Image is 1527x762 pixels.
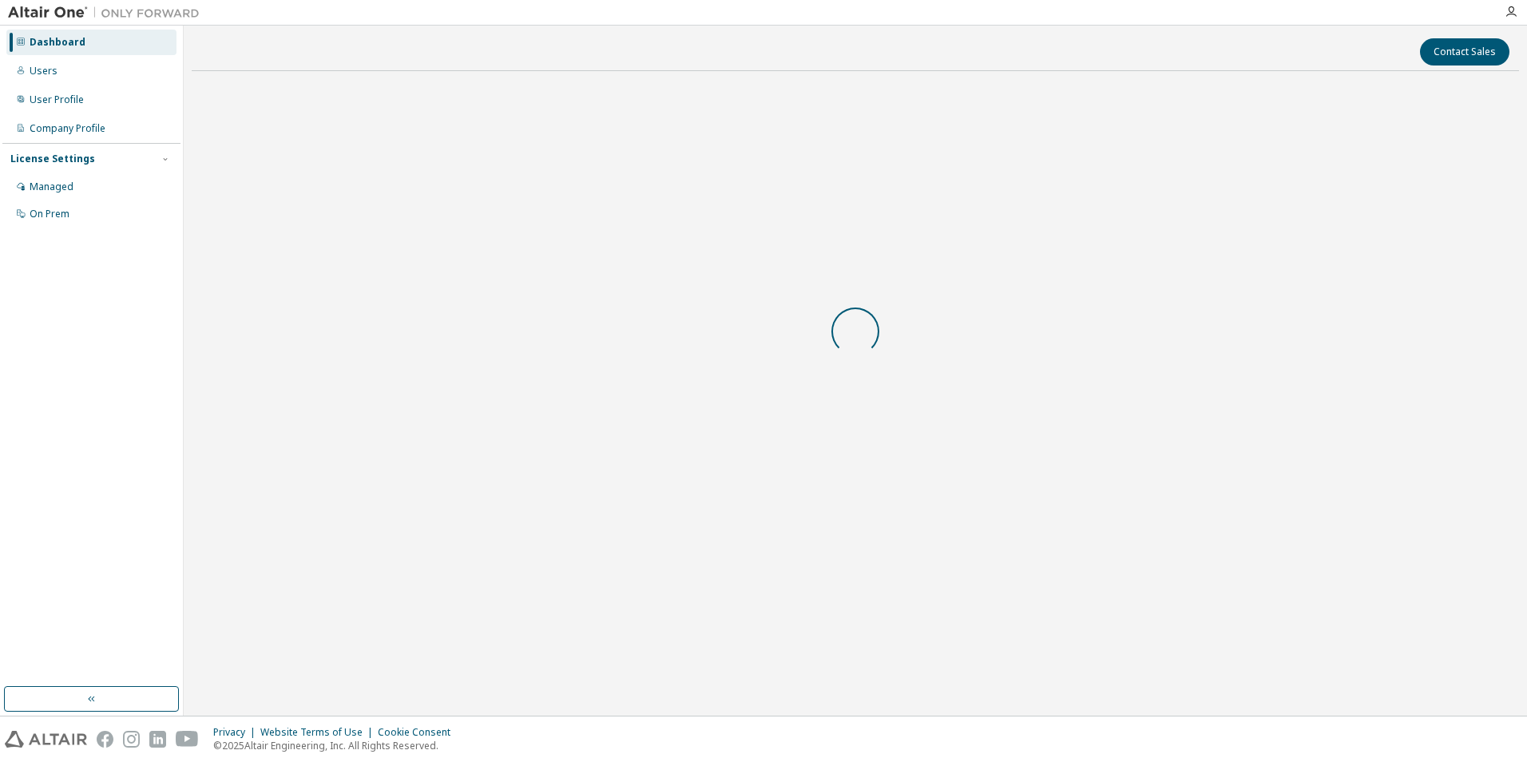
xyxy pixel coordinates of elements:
[378,726,460,739] div: Cookie Consent
[213,739,460,752] p: © 2025 Altair Engineering, Inc. All Rights Reserved.
[8,5,208,21] img: Altair One
[10,153,95,165] div: License Settings
[30,122,105,135] div: Company Profile
[149,731,166,748] img: linkedin.svg
[176,731,199,748] img: youtube.svg
[30,36,85,49] div: Dashboard
[97,731,113,748] img: facebook.svg
[5,731,87,748] img: altair_logo.svg
[123,731,140,748] img: instagram.svg
[260,726,378,739] div: Website Terms of Use
[30,65,58,77] div: Users
[30,208,69,220] div: On Prem
[1420,38,1509,65] button: Contact Sales
[30,93,84,106] div: User Profile
[213,726,260,739] div: Privacy
[30,181,73,193] div: Managed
